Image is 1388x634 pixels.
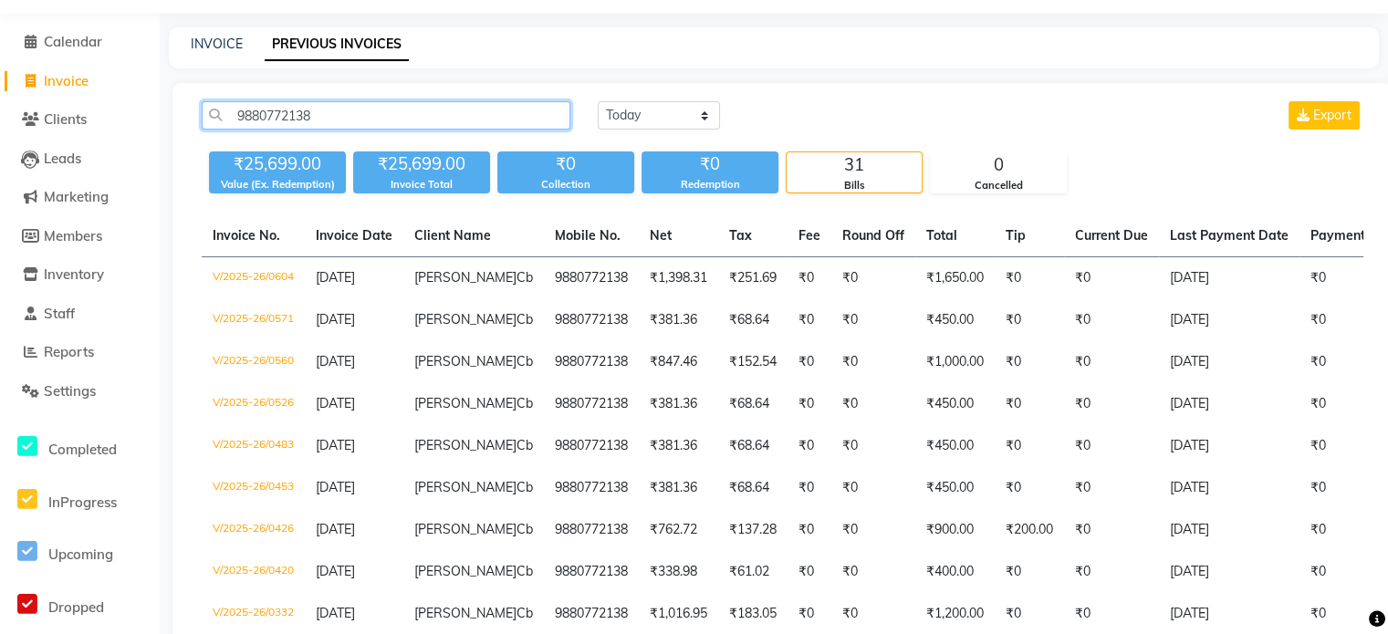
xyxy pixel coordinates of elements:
[788,509,831,551] td: ₹0
[414,269,517,286] span: [PERSON_NAME]
[1159,257,1299,300] td: [DATE]
[995,341,1064,383] td: ₹0
[191,36,243,52] a: INVOICE
[353,151,490,177] div: ₹25,699.00
[517,311,533,327] span: Cb
[544,299,639,341] td: 9880772138
[209,177,346,192] div: Value (Ex. Redemption)
[497,151,634,177] div: ₹0
[639,467,718,509] td: ₹381.36
[5,342,155,363] a: Reports
[1159,467,1299,509] td: [DATE]
[544,509,639,551] td: 9880772138
[1159,299,1299,341] td: [DATE]
[44,227,102,244] span: Members
[316,227,392,244] span: Invoice Date
[1064,341,1159,383] td: ₹0
[544,425,639,467] td: 9880772138
[729,227,752,244] span: Tax
[44,150,81,167] span: Leads
[639,425,718,467] td: ₹381.36
[718,467,788,509] td: ₹68.64
[639,299,718,341] td: ₹381.36
[48,598,104,616] span: Dropped
[1064,257,1159,300] td: ₹0
[1289,101,1360,130] button: Export
[517,563,533,579] span: Cb
[44,33,102,50] span: Calendar
[265,28,409,61] a: PREVIOUS INVOICES
[787,152,922,178] div: 31
[202,257,305,300] td: V/2025-26/0604
[1159,551,1299,593] td: [DATE]
[202,425,305,467] td: V/2025-26/0483
[209,151,346,177] div: ₹25,699.00
[831,257,915,300] td: ₹0
[788,257,831,300] td: ₹0
[497,177,634,192] div: Collection
[915,341,995,383] td: ₹1,000.00
[316,605,355,621] span: [DATE]
[798,227,820,244] span: Fee
[931,152,1066,178] div: 0
[414,605,517,621] span: [PERSON_NAME]
[44,305,75,322] span: Staff
[316,269,355,286] span: [DATE]
[316,521,355,537] span: [DATE]
[718,299,788,341] td: ₹68.64
[5,187,155,208] a: Marketing
[414,353,517,369] span: [PERSON_NAME]
[5,381,155,402] a: Settings
[517,479,533,495] span: Cb
[1006,227,1026,244] span: Tip
[414,479,517,495] span: [PERSON_NAME]
[517,269,533,286] span: Cb
[1064,467,1159,509] td: ₹0
[639,509,718,551] td: ₹762.72
[1313,107,1351,123] span: Export
[915,257,995,300] td: ₹1,650.00
[1064,551,1159,593] td: ₹0
[1159,383,1299,425] td: [DATE]
[788,425,831,467] td: ₹0
[48,546,113,563] span: Upcoming
[5,265,155,286] a: Inventory
[788,467,831,509] td: ₹0
[1064,425,1159,467] td: ₹0
[718,341,788,383] td: ₹152.54
[544,341,639,383] td: 9880772138
[995,467,1064,509] td: ₹0
[926,227,957,244] span: Total
[915,551,995,593] td: ₹400.00
[1159,341,1299,383] td: [DATE]
[316,311,355,327] span: [DATE]
[316,395,355,411] span: [DATE]
[544,383,639,425] td: 9880772138
[995,509,1064,551] td: ₹200.00
[915,467,995,509] td: ₹450.00
[5,32,155,53] a: Calendar
[1075,227,1148,244] span: Current Due
[1064,299,1159,341] td: ₹0
[1170,227,1289,244] span: Last Payment Date
[213,227,280,244] span: Invoice No.
[995,383,1064,425] td: ₹0
[316,353,355,369] span: [DATE]
[517,521,533,537] span: Cb
[995,425,1064,467] td: ₹0
[639,383,718,425] td: ₹381.36
[5,226,155,247] a: Members
[316,437,355,453] span: [DATE]
[831,509,915,551] td: ₹0
[353,177,490,192] div: Invoice Total
[1064,383,1159,425] td: ₹0
[1159,425,1299,467] td: [DATE]
[639,551,718,593] td: ₹338.98
[517,605,533,621] span: Cb
[831,383,915,425] td: ₹0
[544,257,639,300] td: 9880772138
[995,551,1064,593] td: ₹0
[414,437,517,453] span: [PERSON_NAME]
[915,425,995,467] td: ₹450.00
[48,441,117,458] span: Completed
